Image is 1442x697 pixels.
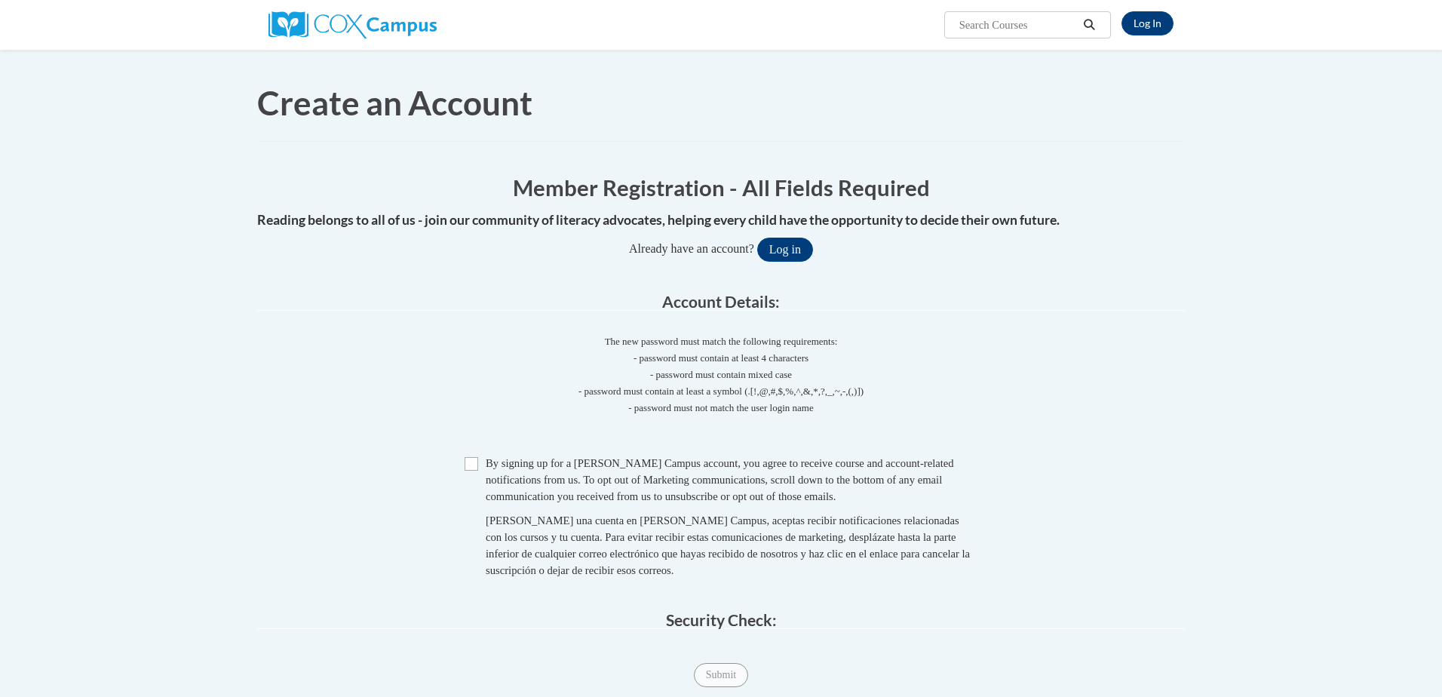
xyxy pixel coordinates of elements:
span: Create an Account [257,83,532,122]
img: Cox Campus [268,11,437,38]
span: [PERSON_NAME] una cuenta en [PERSON_NAME] Campus, aceptas recibir notificaciones relacionadas con... [486,514,970,576]
h1: Member Registration - All Fields Required [257,172,1185,203]
input: Submit [694,663,748,687]
span: Account Details: [662,292,780,311]
i:  [1083,20,1097,31]
h4: Reading belongs to all of us - join our community of literacy advocates, helping every child have... [257,210,1185,230]
button: Log in [757,238,813,262]
button: Search [1078,16,1101,34]
span: By signing up for a [PERSON_NAME] Campus account, you agree to receive course and account-related... [486,457,954,502]
span: The new password must match the following requirements: [605,336,838,347]
span: - password must contain at least 4 characters - password must contain mixed case - password must ... [257,350,1185,416]
span: Already have an account? [629,242,754,255]
span: Security Check: [666,610,777,629]
a: Log In [1121,11,1174,35]
a: Cox Campus [268,17,437,30]
input: Search Courses [958,16,1078,34]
